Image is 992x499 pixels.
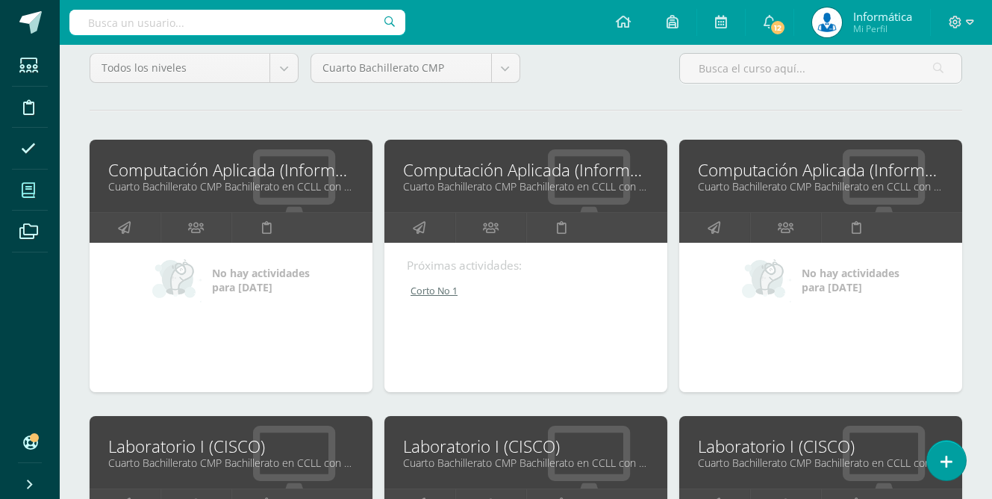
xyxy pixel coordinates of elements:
span: 12 [770,19,786,36]
a: Cuarto Bachillerato CMP Bachillerato en CCLL con Orientación en Computación "E" [698,179,943,193]
input: Busca el curso aquí... [680,54,961,83]
a: Cuarto Bachillerato CMP Bachillerato en CCLL con Orientación en Computación "E" [698,456,943,470]
div: Próximas actividades: [407,258,645,273]
a: Todos los niveles [90,54,298,82]
a: Computación Aplicada (Informática) [403,158,649,182]
a: Cuarto Bachillerato CMP [311,54,519,82]
a: Cuarto Bachillerato CMP Bachillerato en CCLL con Orientación en Computación "D" [403,179,649,193]
img: no_activities_small.png [742,258,791,303]
span: Todos los niveles [102,54,258,82]
a: Computación Aplicada (Informática) [108,158,354,182]
a: Cuarto Bachillerato CMP Bachillerato en CCLL con Orientación en Computación "D" [403,456,649,470]
a: Corto No 1 [407,285,646,297]
span: No hay actividades para [DATE] [802,266,899,294]
span: Informática [853,9,912,24]
span: No hay actividades para [DATE] [212,266,310,294]
span: Cuarto Bachillerato CMP [322,54,479,82]
span: Mi Perfil [853,22,912,35]
input: Busca un usuario... [69,10,405,35]
a: Laboratorio I (CISCO) [698,435,943,458]
a: Cuarto Bachillerato CMP Bachillerato en CCLL con Orientación en Computación "C" [108,456,354,470]
a: Cuarto Bachillerato CMP Bachillerato en CCLL con Orientación en Computación "C" [108,179,354,193]
img: no_activities_small.png [152,258,202,303]
img: da59f6ea21f93948affb263ca1346426.png [812,7,842,37]
a: Computación Aplicada (Informática) [698,158,943,182]
a: Laboratorio I (CISCO) [403,435,649,458]
a: Laboratorio I (CISCO) [108,435,354,458]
